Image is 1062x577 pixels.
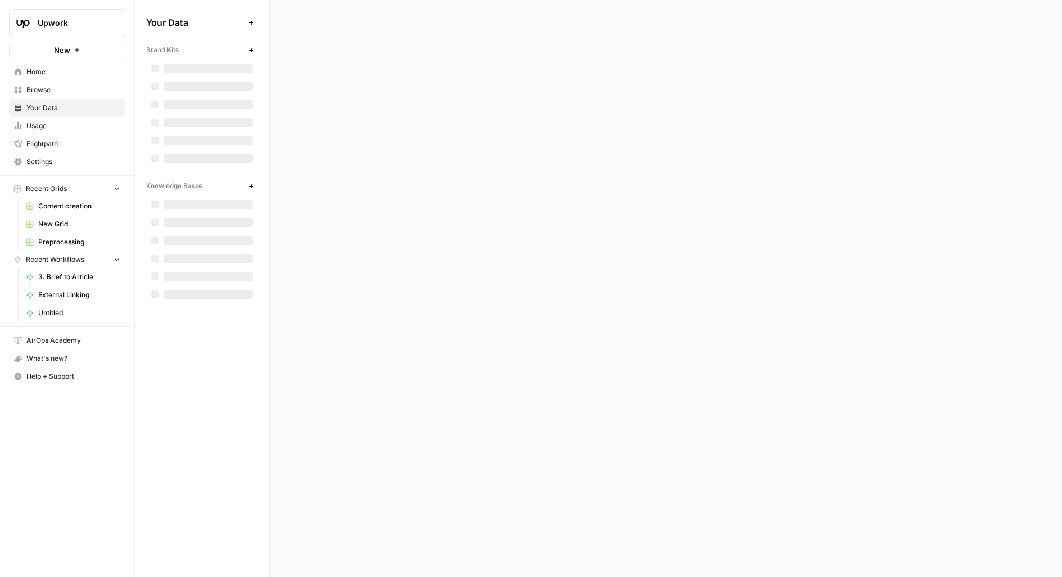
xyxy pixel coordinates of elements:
a: Settings [9,153,125,171]
a: AirOps Academy [9,331,125,349]
span: Your Data [146,16,244,29]
button: New [9,42,125,58]
a: New Grid [21,215,125,233]
span: Upwork [38,17,106,29]
span: New [54,44,70,56]
a: Your Data [9,99,125,117]
a: External Linking [21,286,125,304]
button: Recent Grids [9,180,125,197]
span: External Linking [38,290,120,300]
a: Browse [9,81,125,99]
button: Workspace: Upwork [9,9,125,37]
button: Help + Support [9,367,125,385]
a: Content creation [21,197,125,215]
span: Preprocessing [38,237,120,247]
span: Untitled [38,308,120,318]
button: Recent Workflows [9,251,125,268]
span: New Grid [38,219,120,229]
span: Usage [26,121,120,131]
a: Preprocessing [21,233,125,251]
span: Content creation [38,201,120,211]
span: Settings [26,157,120,167]
span: Home [26,67,120,77]
span: Brand Kits [146,45,179,55]
button: What's new? [9,349,125,367]
img: Upwork Logo [13,13,33,33]
a: Home [9,63,125,81]
a: Usage [9,117,125,135]
a: Untitled [21,304,125,322]
span: Recent Grids [26,184,67,194]
span: Help + Support [26,371,120,381]
span: Your Data [26,103,120,113]
div: What's new? [10,350,125,367]
a: Flightpath [9,135,125,153]
span: Browse [26,85,120,95]
span: AirOps Academy [26,335,120,346]
span: Knowledge Bases [146,181,202,191]
span: 3. Brief to Article [38,272,120,282]
span: Flightpath [26,139,120,149]
a: 3. Brief to Article [21,268,125,286]
span: Recent Workflows [26,255,84,265]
